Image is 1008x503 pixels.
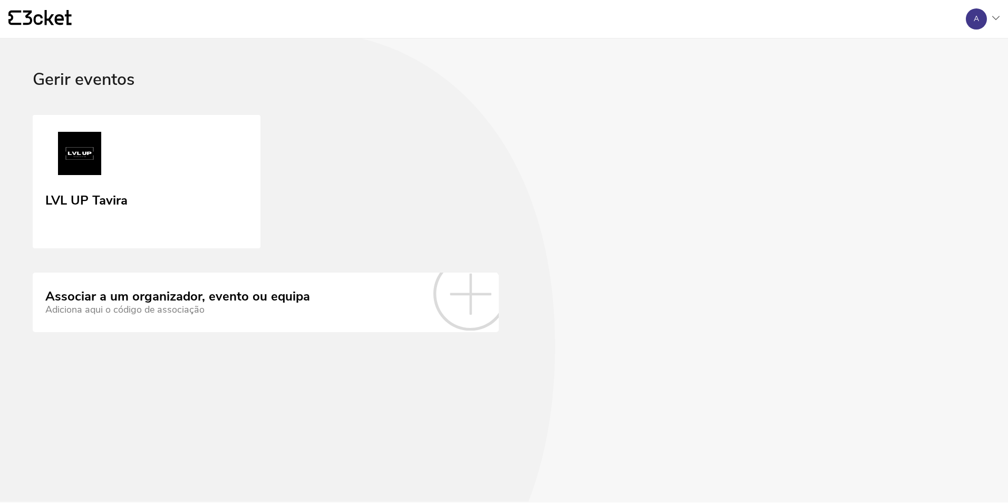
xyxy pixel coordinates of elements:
div: Associar a um organizador, evento ou equipa [45,289,310,304]
a: LVL UP Tavira LVL UP Tavira [33,115,260,249]
a: {' '} [8,10,72,28]
div: A [974,15,979,23]
div: LVL UP Tavira [45,189,128,208]
img: LVL UP Tavira [45,132,114,179]
a: Associar a um organizador, evento ou equipa Adiciona aqui o código de associação [33,273,499,332]
g: {' '} [8,11,21,25]
div: Adiciona aqui o código de associação [45,304,310,315]
div: Gerir eventos [33,70,975,115]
